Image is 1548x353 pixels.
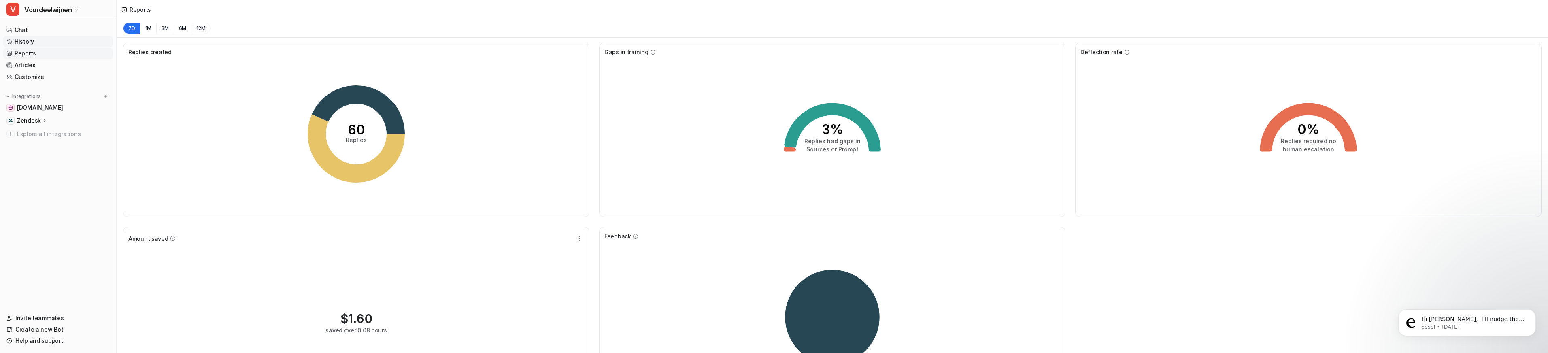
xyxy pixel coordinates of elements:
div: saved over 0.08 hours [325,326,387,334]
button: 1M [140,23,157,34]
tspan: Replies required no [1281,138,1336,145]
tspan: 3% [822,121,843,137]
tspan: Sources or Prompt [806,146,859,153]
img: explore all integrations [6,130,15,138]
a: Help and support [3,335,113,347]
iframe: Intercom notifications message [1386,292,1548,349]
div: Reports [130,5,151,14]
span: Gaps in training [604,48,649,56]
img: expand menu [5,94,11,99]
img: menu_add.svg [103,94,108,99]
span: V [6,3,19,16]
span: Replies created [128,48,172,56]
a: Reports [3,48,113,59]
a: Articles [3,60,113,71]
button: 12M [191,23,211,34]
span: 1.60 [348,311,372,326]
button: Integrations [3,92,43,100]
span: Deflection rate [1080,48,1123,56]
p: Integrations [12,93,41,100]
span: Explore all integrations [17,128,110,140]
span: [DOMAIN_NAME] [17,104,63,112]
tspan: Replies [346,136,367,143]
p: Zendesk [17,117,41,125]
img: www.voordeelwijnen.nl [8,105,13,110]
div: $ [340,311,372,326]
a: History [3,36,113,47]
tspan: 0% [1297,121,1319,137]
a: Customize [3,71,113,83]
button: 6M [174,23,191,34]
button: 3M [156,23,174,34]
tspan: 60 [348,122,365,138]
tspan: Replies had gaps in [804,138,861,145]
a: Invite teammates [3,313,113,324]
span: Amount saved [128,234,168,243]
a: Explore all integrations [3,128,113,140]
tspan: human escalation [1283,146,1334,153]
button: 7D [123,23,140,34]
a: Create a new Bot [3,324,113,335]
a: www.voordeelwijnen.nl[DOMAIN_NAME] [3,102,113,113]
img: Zendesk [8,118,13,123]
span: Voordeelwijnen [24,4,72,15]
span: Feedback [604,232,631,240]
a: Chat [3,24,113,36]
